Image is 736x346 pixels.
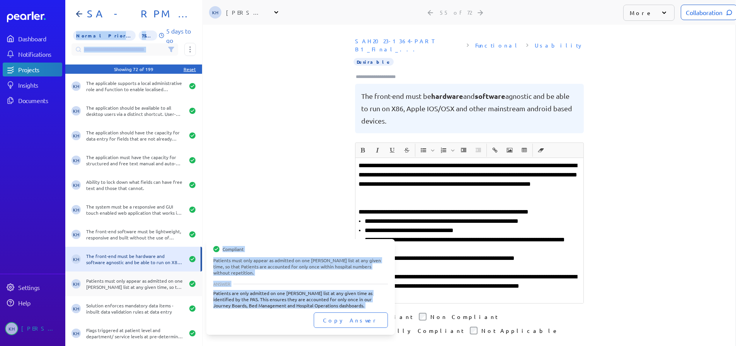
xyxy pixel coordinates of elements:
[223,246,244,252] span: Compliant
[437,144,450,157] button: Insert Ordered List
[73,31,136,41] span: Priority
[18,97,61,104] div: Documents
[361,90,578,127] pre: The front-end must be and agnostic and be able to run on X86, Apple IOS/OSX and other mainstream ...
[3,319,62,338] a: KH[PERSON_NAME]
[184,66,196,72] div: Reset
[440,9,472,16] div: 55 of 72
[71,254,81,264] span: Kaye Hocking
[86,154,184,166] div: The application must have the capacity for structured and free text manual and auto-populated dat...
[18,35,61,42] div: Dashboard
[352,34,464,56] span: Document: SAH2023-1364-PART B1_Final_Alcidion response.xlsx
[431,92,463,100] span: hardware
[86,253,184,265] div: The front-end must be hardware and software agnostic and be able to run on X86, Apple IOS/OSX and...
[213,282,230,286] span: ANSWER
[114,66,153,72] div: Showing 72 of 199
[86,80,184,92] div: The applicable supports a local administrative role and function to enable localised management o...
[3,47,62,61] a: Notifications
[518,144,531,157] button: Insert table
[457,144,470,157] button: Increase Indent
[386,144,399,157] button: Underline
[71,106,81,115] span: Kaye Hocking
[3,296,62,310] a: Help
[18,66,61,73] div: Projects
[430,313,498,321] label: Non Compliant
[503,144,517,157] span: Insert Image
[481,327,559,334] label: Not Applicable
[532,38,587,53] span: Section: Usability
[355,73,403,81] input: Type here to add tags
[3,280,62,294] a: Settings
[488,144,501,157] button: Insert link
[371,144,384,157] span: Italic
[3,93,62,107] a: Documents
[71,180,81,190] span: Kaye Hocking
[86,204,184,216] div: The system must be a responsive and GUI touch enabled web application that works in both landscap...
[86,179,184,191] div: Ability to lock down what fields can have free text and those that cannot.
[457,144,471,157] span: Increase Indent
[213,257,388,276] div: Patients must only appear as admitted on one [PERSON_NAME] list at any given time, so that Patien...
[84,8,190,20] h1: SA - RPM - Part B1
[71,131,81,140] span: Kaye Hocking
[166,26,196,45] p: 5 days to go
[417,144,430,157] button: Insert Unordered List
[314,312,388,328] button: Copy Answer
[471,144,485,157] span: Decrease Indent
[18,299,61,307] div: Help
[86,129,184,142] div: The application should have the capacity for data entry for fields that are not already captured ...
[475,92,505,100] span: software
[356,144,370,157] span: Bold
[323,316,379,324] span: Copy Answer
[18,50,61,58] div: Notifications
[86,302,184,315] div: Solution enforces mandatory data items - inbuilt data validation rules at data entry
[534,144,548,157] span: Clear Formatting
[21,322,60,335] div: [PERSON_NAME]
[71,279,81,288] span: Kaye Hocking
[371,144,384,157] button: Italic
[5,322,18,335] span: Kaye Hocking
[3,63,62,76] a: Projects
[86,278,184,290] div: Patients must only appear as admitted on one [PERSON_NAME] list at any given time, so that Patien...
[18,81,61,89] div: Insights
[71,205,81,214] span: Kaye Hocking
[71,156,81,165] span: Kaye Hocking
[213,290,388,309] div: Patients are only admitted on one [PERSON_NAME] list at any given time as identified by the PAS. ...
[472,38,523,53] span: Sheet: Functional
[3,78,62,92] a: Insights
[534,144,547,157] button: Clear Formatting
[86,327,184,339] div: Flags triggered at patient level and department/ service levels at pre-determined thresholds
[354,58,394,66] span: Importance Desirable
[367,327,464,334] label: Partially Compliant
[7,12,62,22] a: Dashboard
[400,144,413,157] button: Strike through
[400,144,414,157] span: Strike through
[3,32,62,46] a: Dashboard
[416,144,436,157] span: Insert Unordered List
[437,144,456,157] span: Insert Ordered List
[630,9,653,17] p: More
[503,144,516,157] button: Insert Image
[18,283,61,291] div: Settings
[71,329,81,338] span: Kaye Hocking
[71,304,81,313] span: Kaye Hocking
[226,8,265,16] div: [PERSON_NAME]
[139,31,157,41] span: 75% of Questions Completed
[488,144,502,157] span: Insert link
[356,144,369,157] button: Bold
[71,81,81,91] span: Kaye Hocking
[209,6,221,19] span: Kaye Hocking
[71,230,81,239] span: Kaye Hocking
[86,228,184,241] div: The front-end software must be lightweight, responsive and built without the use of proprietary p...
[86,105,184,117] div: The application should be available to all desktop users via a distinct shortcut. User-Friendly I...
